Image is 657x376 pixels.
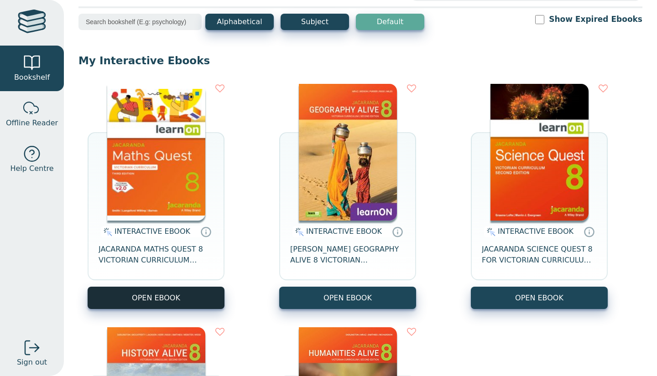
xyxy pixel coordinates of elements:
span: Bookshelf [14,72,50,83]
button: OPEN EBOOK [88,287,224,309]
span: INTERACTIVE EBOOK [306,227,382,236]
button: OPEN EBOOK [279,287,416,309]
p: My Interactive Ebooks [78,54,642,67]
span: INTERACTIVE EBOOK [115,227,190,236]
span: INTERACTIVE EBOOK [498,227,574,236]
img: interactive.svg [292,227,304,237]
img: 5407fe0c-7f91-e911-a97e-0272d098c78b.jpg [299,84,397,221]
button: Alphabetical [205,14,274,30]
img: c004558a-e884-43ec-b87a-da9408141e80.jpg [107,84,205,221]
button: Subject [281,14,349,30]
input: Search bookshelf (E.g: psychology) [78,14,202,30]
span: [PERSON_NAME] GEOGRAPHY ALIVE 8 VICTORIAN CURRICULUM LEARNON EBOOK 2E [290,244,405,266]
button: Default [356,14,424,30]
img: interactive.svg [484,227,495,237]
span: Help Centre [10,163,53,174]
label: Show Expired Ebooks [549,14,642,25]
img: fffb2005-5288-ea11-a992-0272d098c78b.png [490,84,589,221]
span: Sign out [17,357,47,368]
span: Offline Reader [6,118,58,129]
button: OPEN EBOOK [471,287,608,309]
span: JACARANDA MATHS QUEST 8 VICTORIAN CURRICULUM LEARNON EBOOK 3E [99,244,214,266]
span: JACARANDA SCIENCE QUEST 8 FOR VICTORIAN CURRICULUM LEARNON 2E EBOOK [482,244,597,266]
img: interactive.svg [101,227,112,237]
a: Interactive eBooks are accessed online via the publisher’s portal. They contain interactive resou... [200,226,211,237]
a: Interactive eBooks are accessed online via the publisher’s portal. They contain interactive resou... [584,226,594,237]
a: Interactive eBooks are accessed online via the publisher’s portal. They contain interactive resou... [392,226,403,237]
